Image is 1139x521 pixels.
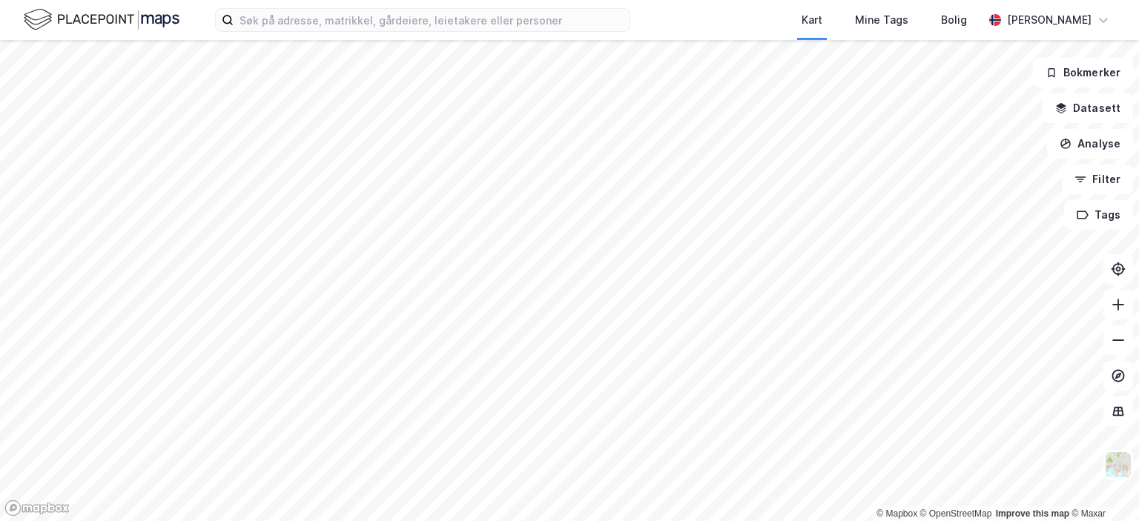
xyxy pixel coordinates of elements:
button: Datasett [1043,93,1133,123]
div: Mine Tags [855,11,908,29]
button: Bokmerker [1033,58,1133,87]
button: Analyse [1047,129,1133,159]
div: Kart [802,11,822,29]
div: [PERSON_NAME] [1007,11,1092,29]
iframe: Chat Widget [1065,450,1139,521]
button: Filter [1062,165,1133,194]
img: logo.f888ab2527a4732fd821a326f86c7f29.svg [24,7,179,33]
a: OpenStreetMap [920,508,992,519]
div: Bolig [941,11,967,29]
input: Søk på adresse, matrikkel, gårdeiere, leietakere eller personer [234,9,630,31]
a: Improve this map [996,508,1069,519]
button: Tags [1064,200,1133,230]
a: Mapbox [876,508,917,519]
a: Mapbox homepage [4,500,70,517]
